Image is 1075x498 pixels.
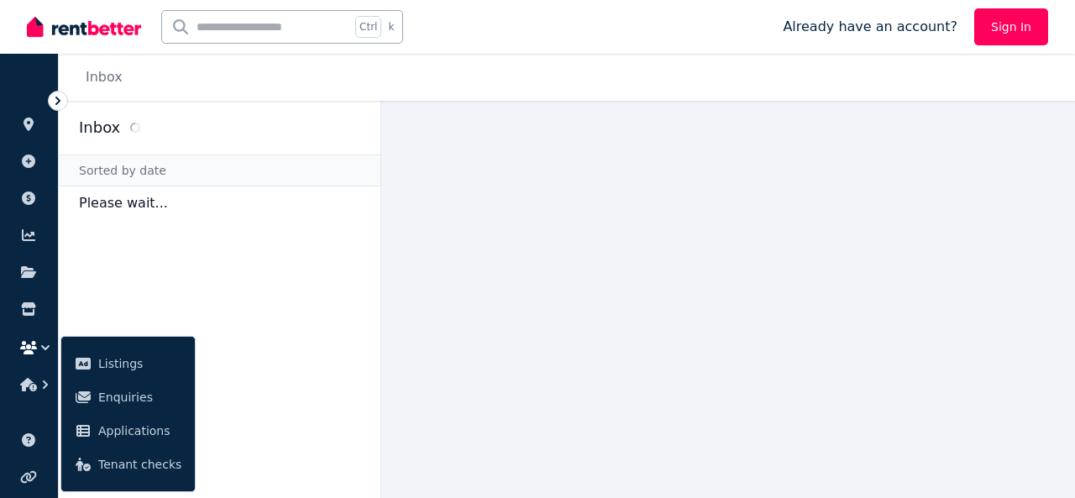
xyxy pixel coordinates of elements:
[388,20,394,34] span: k
[86,69,123,85] a: Inbox
[68,414,188,448] a: Applications
[68,347,188,380] a: Listings
[98,421,181,441] span: Applications
[98,387,181,407] span: Enquiries
[974,8,1048,45] a: Sign In
[355,16,381,38] span: Ctrl
[79,116,120,139] h2: Inbox
[98,354,181,374] span: Listings
[59,54,143,101] nav: Breadcrumb
[98,454,181,474] span: Tenant checks
[783,17,957,37] span: Already have an account?
[68,448,188,481] a: Tenant checks
[27,14,141,39] img: RentBetter
[59,155,380,186] div: Sorted by date
[68,380,188,414] a: Enquiries
[59,186,380,220] p: Please wait...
